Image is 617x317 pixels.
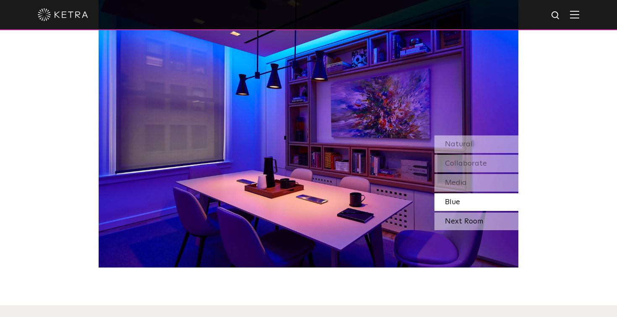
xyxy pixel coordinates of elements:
span: Natural [445,140,473,148]
img: search icon [551,10,561,21]
span: Collaborate [445,160,487,167]
span: Media [445,179,467,187]
img: ketra-logo-2019-white [38,8,88,21]
div: Next Room [434,213,518,230]
img: Hamburger%20Nav.svg [570,10,579,18]
span: Blue [445,198,460,206]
